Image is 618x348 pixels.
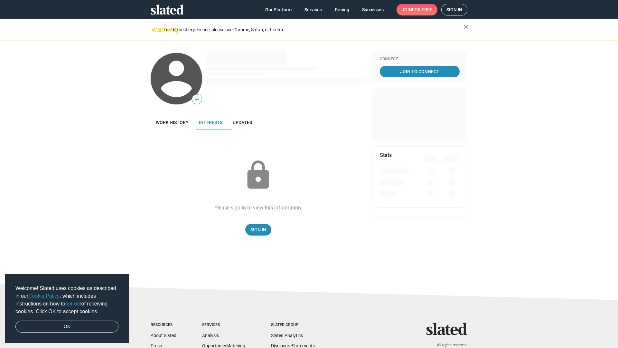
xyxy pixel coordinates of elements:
a: About Slated [151,333,176,338]
a: Sign in [441,4,467,15]
span: Interests [199,120,222,125]
span: Updates [233,120,252,125]
span: Successes [362,4,384,15]
a: Slated Analytics [271,333,303,338]
div: Connect [380,57,460,62]
span: Services [304,4,322,15]
div: Resources [151,323,176,328]
mat-card-title: Stats [380,152,392,159]
div: For the best experience, please use Chrome, Safari, or Firefox. [164,25,464,34]
a: Pricing [330,4,354,15]
a: Successes [357,4,389,15]
div: Please sign in to view this information. [214,204,302,211]
a: Our Platform [260,4,297,15]
span: Sign in [446,4,462,15]
span: Work history [156,120,189,125]
a: Services [299,4,327,15]
a: Interests [194,115,228,130]
a: Join To Connect [380,66,460,77]
a: Work history [151,115,194,130]
span: Sign In [250,224,266,236]
a: Joinfor free [397,4,437,15]
div: Services [202,323,245,328]
span: Join To Connect [381,66,458,77]
a: Analysis [202,333,219,338]
span: Join [402,4,432,15]
div: cookieconsent [5,274,129,343]
mat-icon: warning [151,25,159,33]
a: Updates [228,115,257,130]
mat-icon: lock [242,159,274,191]
mat-icon: close [462,23,470,31]
span: Pricing [335,4,349,15]
div: Slated Group [271,323,315,328]
a: opt-out [65,301,81,306]
a: dismiss cookie message [15,321,118,333]
span: Our Platform [265,4,292,15]
a: Sign In [245,224,271,236]
span: for free [412,4,432,15]
span: — [192,95,202,104]
span: Welcome! Slated uses cookies as described in our , which includes instructions on how to of recei... [15,285,118,315]
a: Cookie Policy [28,293,60,299]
